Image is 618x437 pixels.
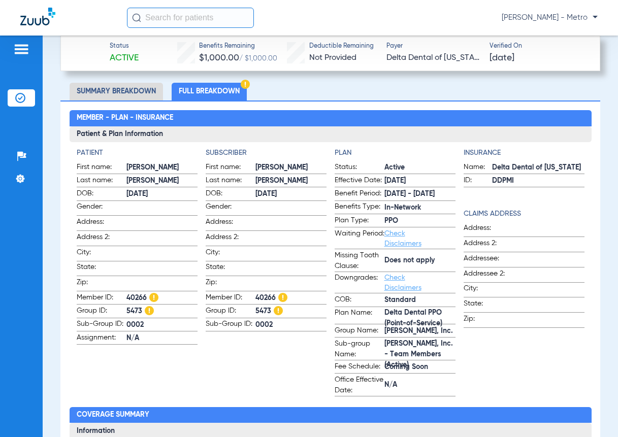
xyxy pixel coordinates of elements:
input: Search for patients [127,8,254,28]
span: Plan Type: [335,215,384,227]
span: [PERSON_NAME] [255,162,327,173]
span: Standard [384,295,456,306]
span: 5473 [255,306,327,317]
span: [DATE] - [DATE] [384,189,456,199]
span: 40266 [255,293,327,304]
span: First name: [206,162,255,174]
span: Not Provided [309,54,356,62]
span: State: [206,262,255,276]
span: DOB: [77,188,126,200]
span: [PERSON_NAME], Inc. [384,326,456,337]
span: [PERSON_NAME] [126,162,198,173]
span: Address: [77,217,126,230]
span: Coming Soon [384,362,456,373]
span: Verified On [490,42,584,51]
span: / $1,000.00 [239,55,277,62]
span: 0002 [255,320,327,330]
span: [DATE] [384,176,456,186]
h3: Patient & Plan Information [70,126,592,143]
span: City: [206,247,255,261]
span: Group ID: [206,306,255,318]
img: Search Icon [132,13,141,22]
span: $1,000.00 [199,53,239,62]
span: Active [110,52,139,64]
h4: Insurance [464,148,584,158]
span: Delta Dental of [US_STATE] [492,162,584,173]
span: PPO [384,216,456,226]
span: 5473 [126,306,198,317]
span: State: [77,262,126,276]
img: Hazard [278,293,287,302]
span: Sub-group Name: [335,339,384,360]
span: Address: [464,223,513,237]
li: Full Breakdown [172,83,247,100]
span: Last name: [77,175,126,187]
span: N/A [126,333,198,344]
span: Group ID: [77,306,126,318]
span: Zip: [464,314,513,327]
img: Hazard [274,306,283,315]
img: Hazard [149,293,158,302]
span: Group Name: [335,325,384,338]
span: [DATE] [126,189,198,199]
span: Status: [335,162,384,174]
h2: Coverage Summary [70,407,592,423]
span: [DATE] [255,189,327,199]
span: Benefits Type: [335,201,384,214]
span: First name: [77,162,126,174]
span: Name: [464,162,492,174]
span: Addressee: [464,253,513,267]
li: Summary Breakdown [70,83,163,100]
iframe: Chat Widget [567,388,618,437]
span: Missing Tooth Clause: [335,250,384,272]
span: Downgrades: [335,273,384,293]
span: Address 2: [464,238,513,252]
span: Benefit Period: [335,188,384,200]
span: City: [77,247,126,261]
span: ID: [464,175,492,187]
img: Hazard [145,306,154,315]
span: N/A [384,380,456,390]
span: City: [464,283,513,297]
span: Does not apply [384,255,456,266]
span: Benefits Remaining [199,42,277,51]
span: In-Network [384,203,456,213]
span: Waiting Period: [335,228,384,249]
span: Address: [206,217,255,230]
span: Deductible Remaining [309,42,374,51]
h4: Patient [77,148,198,158]
span: Delta Dental PPO (Point-of-Service) [384,313,456,324]
img: Hazard [241,80,250,89]
span: Assignment: [77,332,126,345]
span: Zip: [206,277,255,291]
span: Last name: [206,175,255,187]
img: hamburger-icon [13,43,29,55]
span: Zip: [77,277,126,291]
span: [PERSON_NAME] [126,176,198,186]
span: Effective Date: [335,175,384,187]
span: Member ID: [77,292,126,305]
a: Check Disclaimers [384,230,421,247]
span: Address 2: [77,232,126,246]
h2: Member - Plan - Insurance [70,110,592,126]
span: Plan Name: [335,308,384,324]
span: 40266 [126,293,198,304]
span: Fee Schedule: [335,361,384,374]
span: [PERSON_NAME], Inc. - Team Members (Active) [384,349,456,360]
span: Addressee 2: [464,268,513,282]
span: Sub-Group ID: [77,319,126,331]
span: Office Effective Date: [335,375,384,396]
span: Address 2: [206,232,255,246]
span: State: [464,298,513,312]
span: Gender: [77,201,126,215]
span: Member ID: [206,292,255,305]
h4: Claims Address [464,209,584,219]
app-breakdown-title: Subscriber [206,148,327,158]
span: Payer [386,42,481,51]
span: DOB: [206,188,255,200]
span: Gender: [206,201,255,215]
span: Sub-Group ID: [206,319,255,331]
